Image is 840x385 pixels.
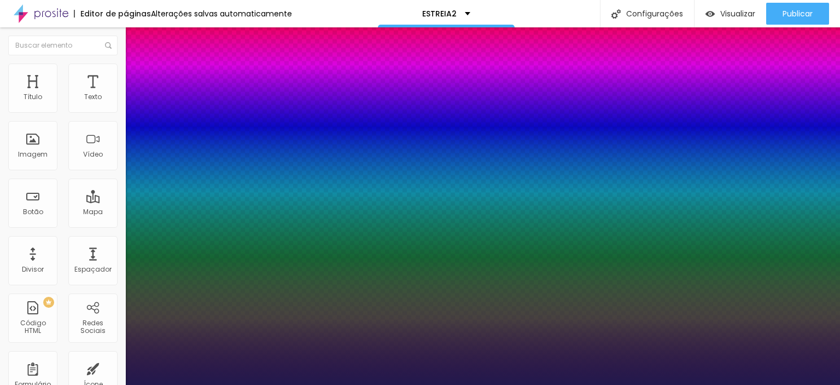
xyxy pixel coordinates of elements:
button: Publicar [766,3,829,25]
font: Espaçador [74,265,112,274]
font: Alterações salvas automaticamente [151,8,292,19]
font: Editor de páginas [80,8,151,19]
img: Ícone [611,9,621,19]
font: Configurações [626,8,683,19]
font: Vídeo [83,150,103,159]
font: Título [24,92,42,101]
font: Botão [23,207,43,216]
font: Divisor [22,265,44,274]
font: Mapa [83,207,103,216]
font: Texto [84,92,102,101]
img: view-1.svg [705,9,715,19]
button: Visualizar [695,3,766,25]
font: Imagem [18,150,48,159]
font: ESTREIA2 [422,8,457,19]
input: Buscar elemento [8,36,118,55]
font: Redes Sociais [80,318,106,335]
font: Publicar [783,8,813,19]
img: Ícone [105,42,112,49]
font: Código HTML [20,318,46,335]
font: Visualizar [720,8,755,19]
